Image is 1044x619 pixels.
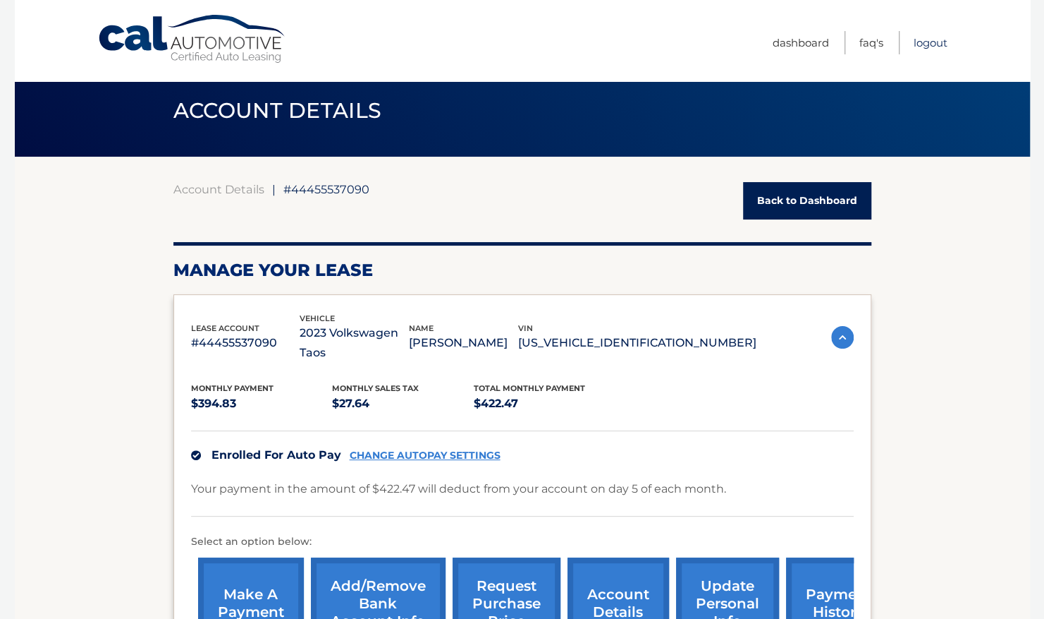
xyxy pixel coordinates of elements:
[474,394,615,414] p: $422.47
[191,383,274,393] span: Monthly Payment
[173,260,871,281] h2: Manage Your Lease
[332,383,419,393] span: Monthly sales Tax
[211,448,341,462] span: Enrolled For Auto Pay
[191,479,726,499] p: Your payment in the amount of $422.47 will deduct from your account on day 5 of each month.
[409,333,518,353] p: [PERSON_NAME]
[332,394,474,414] p: $27.64
[474,383,585,393] span: Total Monthly Payment
[831,326,854,349] img: accordion-active.svg
[350,450,500,462] a: CHANGE AUTOPAY SETTINGS
[283,182,369,196] span: #44455537090
[191,323,259,333] span: lease account
[743,182,871,220] a: Back to Dashboard
[173,97,382,124] span: ACCOUNT DETAILS
[173,182,264,196] a: Account Details
[97,14,288,64] a: Cal Automotive
[191,333,300,353] p: #44455537090
[191,394,333,414] p: $394.83
[409,323,434,333] span: name
[300,313,335,323] span: vehicle
[272,182,276,196] span: |
[191,534,854,551] p: Select an option below:
[191,450,201,460] img: check.svg
[859,31,883,54] a: FAQ's
[914,31,947,54] a: Logout
[518,333,756,353] p: [US_VEHICLE_IDENTIFICATION_NUMBER]
[300,323,409,363] p: 2023 Volkswagen Taos
[518,323,533,333] span: vin
[773,31,829,54] a: Dashboard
